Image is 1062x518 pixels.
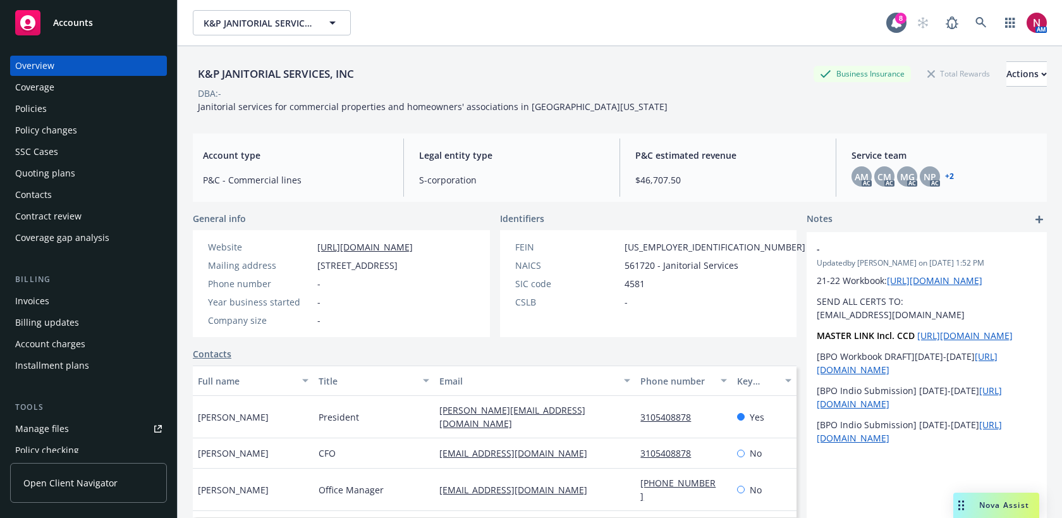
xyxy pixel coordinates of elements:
[635,366,732,396] button: Phone number
[10,228,167,248] a: Coverage gap analysis
[817,384,1037,410] p: [BPO Indio Submission] [DATE]-[DATE]
[23,476,118,490] span: Open Client Navigator
[319,374,415,388] div: Title
[15,142,58,162] div: SSC Cases
[953,493,969,518] div: Drag to move
[10,273,167,286] div: Billing
[625,277,645,290] span: 4581
[817,350,1037,376] p: [BPO Workbook DRAFT][DATE]-[DATE]
[807,232,1047,455] div: -Updatedby [PERSON_NAME] on [DATE] 1:52 PM21-22 Workbook:[URL][DOMAIN_NAME]SEND ALL CERTS TO: [EM...
[15,312,79,333] div: Billing updates
[968,10,994,35] a: Search
[419,173,604,187] span: S-corporation
[877,170,891,183] span: CM
[635,149,821,162] span: P&C estimated revenue
[10,312,167,333] a: Billing updates
[317,295,320,309] span: -
[198,101,668,113] span: Janitorial services for commercial properties and homeowners' associations in [GEOGRAPHIC_DATA][U...
[203,149,388,162] span: Account type
[10,163,167,183] a: Quoting plans
[500,212,544,225] span: Identifiers
[198,374,295,388] div: Full name
[640,411,701,423] a: 3105408878
[817,330,915,342] strong: MASTER LINK Incl. CCD
[817,295,1037,321] p: SEND ALL CERTS TO: [EMAIL_ADDRESS][DOMAIN_NAME]
[817,274,1037,287] p: 21-22 Workbook:
[855,170,869,183] span: AM
[750,483,762,496] span: No
[625,295,628,309] span: -
[10,56,167,76] a: Overview
[208,240,312,254] div: Website
[750,447,762,460] span: No
[895,13,906,24] div: 8
[439,404,585,429] a: [PERSON_NAME][EMAIL_ADDRESS][DOMAIN_NAME]
[887,274,982,287] a: [URL][DOMAIN_NAME]
[15,334,85,354] div: Account charges
[193,212,246,225] span: General info
[750,410,764,424] span: Yes
[319,447,336,460] span: CFO
[15,99,47,119] div: Policies
[807,212,833,227] span: Notes
[1006,61,1047,87] button: Actions
[10,185,167,205] a: Contacts
[10,77,167,97] a: Coverage
[10,419,167,439] a: Manage files
[924,170,936,183] span: NP
[817,242,1004,256] span: -
[15,206,82,226] div: Contract review
[198,87,221,100] div: DBA: -
[814,66,911,82] div: Business Insurance
[15,440,79,460] div: Policy checking
[640,477,716,502] a: [PHONE_NUMBER]
[953,493,1039,518] button: Nova Assist
[10,142,167,162] a: SSC Cases
[419,149,604,162] span: Legal entity type
[515,277,619,290] div: SIC code
[817,418,1037,445] p: [BPO Indio Submission] [DATE]-[DATE]
[945,173,954,180] a: +2
[203,173,388,187] span: P&C - Commercial lines
[817,257,1037,269] span: Updated by [PERSON_NAME] on [DATE] 1:52 PM
[732,366,796,396] button: Key contact
[314,366,434,396] button: Title
[15,291,49,311] div: Invoices
[10,5,167,40] a: Accounts
[640,374,713,388] div: Phone number
[15,185,52,205] div: Contacts
[10,355,167,376] a: Installment plans
[198,483,269,496] span: [PERSON_NAME]
[208,314,312,327] div: Company size
[439,484,597,496] a: [EMAIL_ADDRESS][DOMAIN_NAME]
[198,410,269,424] span: [PERSON_NAME]
[1032,212,1047,227] a: add
[319,410,359,424] span: President
[10,206,167,226] a: Contract review
[53,18,93,28] span: Accounts
[10,401,167,414] div: Tools
[625,259,738,272] span: 561720 - Janitorial Services
[635,173,821,187] span: $46,707.50
[1027,13,1047,33] img: photo
[917,330,1013,342] a: [URL][DOMAIN_NAME]
[208,277,312,290] div: Phone number
[515,295,619,309] div: CSLB
[15,228,109,248] div: Coverage gap analysis
[15,77,54,97] div: Coverage
[15,56,54,76] div: Overview
[10,334,167,354] a: Account charges
[979,500,1029,510] span: Nova Assist
[515,259,619,272] div: NAICS
[737,374,778,388] div: Key contact
[625,240,805,254] span: [US_EMPLOYER_IDENTIFICATION_NUMBER]
[910,10,936,35] a: Start snowing
[515,240,619,254] div: FEIN
[10,291,167,311] a: Invoices
[900,170,915,183] span: MG
[317,259,398,272] span: [STREET_ADDRESS]
[193,347,231,361] a: Contacts
[921,66,996,82] div: Total Rewards
[439,374,616,388] div: Email
[10,99,167,119] a: Policies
